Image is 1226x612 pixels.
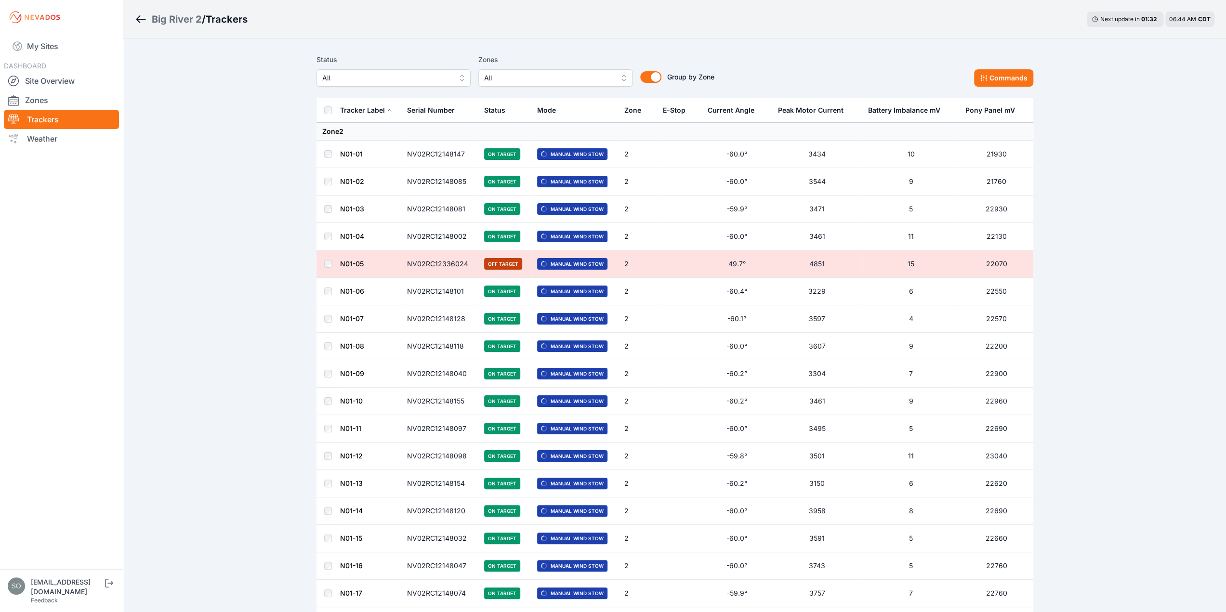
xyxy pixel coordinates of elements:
[537,286,607,297] span: Manual Wind Stow
[772,250,862,278] td: 4851
[537,505,607,517] span: Manual Wind Stow
[401,278,479,305] td: NV02RC12148101
[702,388,772,415] td: -60.2°
[862,333,960,360] td: 9
[484,505,520,517] span: On Target
[960,278,1033,305] td: 22550
[772,333,862,360] td: 3607
[960,141,1033,168] td: 21930
[401,470,479,497] td: NV02RC12148154
[960,250,1033,278] td: 22070
[772,443,862,470] td: 3501
[484,286,520,297] span: On Target
[862,525,960,552] td: 5
[702,305,772,333] td: -60.1°
[702,168,772,195] td: -60.0°
[8,577,25,595] img: solvocc@solvenergy.com
[960,415,1033,443] td: 22690
[708,99,762,122] button: Current Angle
[862,278,960,305] td: 6
[702,223,772,250] td: -60.0°
[960,470,1033,497] td: 22620
[537,258,607,270] span: Manual Wind Stow
[484,450,520,462] span: On Target
[340,507,363,515] a: N01-14
[340,232,364,240] a: N01-04
[340,150,363,158] a: N01-01
[702,580,772,607] td: -59.9°
[484,478,520,489] span: On Target
[407,105,455,115] div: Serial Number
[4,35,119,58] a: My Sites
[340,177,364,185] a: N01-02
[702,525,772,552] td: -60.0°
[484,340,520,352] span: On Target
[974,69,1033,87] button: Commands
[340,589,362,597] a: N01-17
[772,360,862,388] td: 3304
[708,105,754,115] div: Current Angle
[484,99,513,122] button: Status
[619,415,657,443] td: 2
[484,105,505,115] div: Status
[401,168,479,195] td: NV02RC12148085
[702,470,772,497] td: -60.2°
[537,99,564,122] button: Mode
[862,168,960,195] td: 9
[868,99,948,122] button: Battery Imbalance mV
[772,141,862,168] td: 3434
[484,176,520,187] span: On Target
[667,73,714,81] span: Group by Zone
[862,141,960,168] td: 10
[702,360,772,388] td: -60.2°
[619,168,657,195] td: 2
[31,577,103,597] div: [EMAIL_ADDRESS][DOMAIN_NAME]
[1169,15,1196,23] span: 06:44 AM
[206,13,248,26] h3: Trackers
[537,340,607,352] span: Manual Wind Stow
[772,278,862,305] td: 3229
[772,223,862,250] td: 3461
[340,424,361,432] a: N01-11
[340,260,364,268] a: N01-05
[484,258,522,270] span: Off Target
[772,388,862,415] td: 3461
[401,497,479,525] td: NV02RC12148120
[340,287,364,295] a: N01-06
[619,552,657,580] td: 2
[401,525,479,552] td: NV02RC12148032
[619,305,657,333] td: 2
[537,478,607,489] span: Manual Wind Stow
[484,148,520,160] span: On Target
[960,388,1033,415] td: 22960
[484,395,520,407] span: On Target
[340,452,363,460] a: N01-12
[868,105,940,115] div: Battery Imbalance mV
[960,525,1033,552] td: 22660
[663,99,693,122] button: E-Stop
[702,333,772,360] td: -60.0°
[401,223,479,250] td: NV02RC12148002
[862,470,960,497] td: 6
[619,497,657,525] td: 2
[862,552,960,580] td: 5
[484,560,520,572] span: On Target
[960,552,1033,580] td: 22760
[772,415,862,443] td: 3495
[619,580,657,607] td: 2
[340,561,363,570] a: N01-16
[152,13,202,26] a: Big River 2
[537,587,607,599] span: Manual Wind Stow
[778,105,843,115] div: Peak Motor Current
[862,497,960,525] td: 8
[960,443,1033,470] td: 23040
[340,397,363,405] a: N01-10
[862,443,960,470] td: 11
[960,305,1033,333] td: 22570
[537,533,607,544] span: Manual Wind Stow
[316,69,471,87] button: All
[772,195,862,223] td: 3471
[702,195,772,223] td: -59.9°
[31,597,58,604] a: Feedback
